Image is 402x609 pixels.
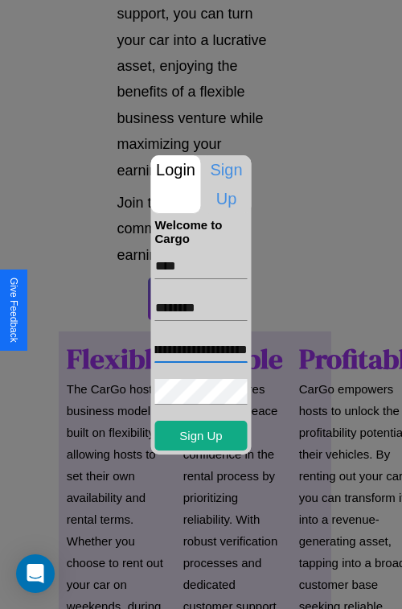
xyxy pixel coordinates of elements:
[155,421,248,451] button: Sign Up
[155,218,248,245] h4: Welcome to Cargo
[16,554,55,593] div: Open Intercom Messenger
[151,155,201,184] p: Login
[8,278,19,343] div: Give Feedback
[202,155,252,213] p: Sign Up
